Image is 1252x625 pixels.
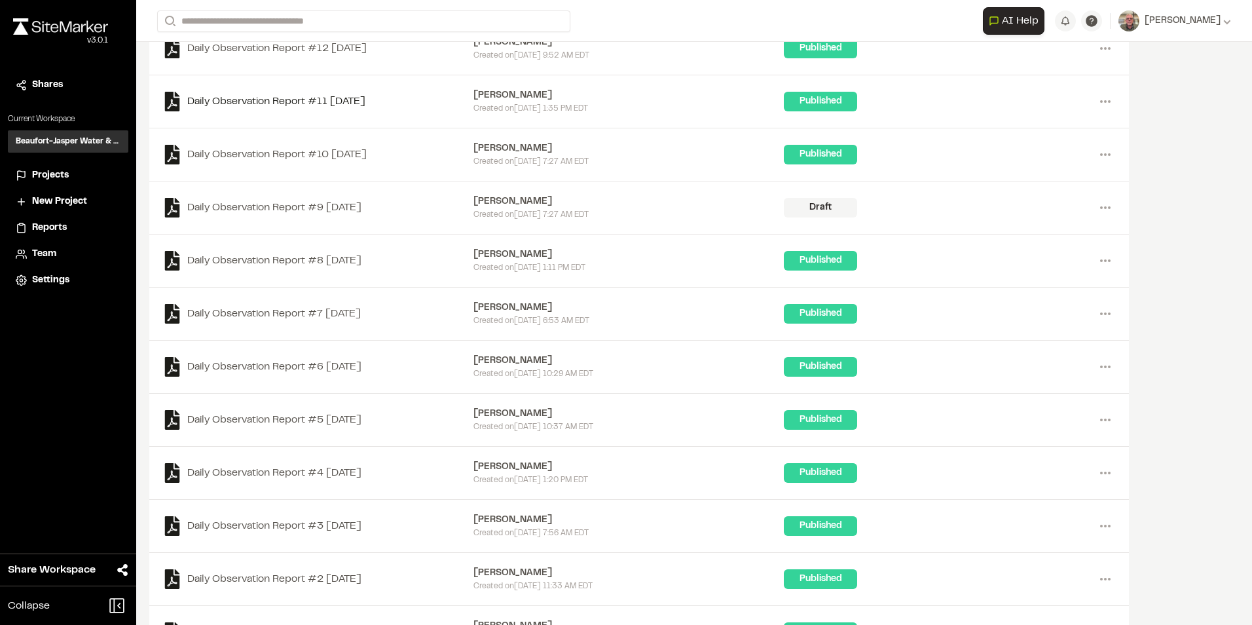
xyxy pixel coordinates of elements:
div: Created on [DATE] 10:29 AM EDT [473,368,784,380]
div: Open AI Assistant [983,7,1050,35]
a: Shares [16,78,120,92]
img: rebrand.png [13,18,108,35]
div: [PERSON_NAME] [473,566,784,580]
a: Daily Observation Report #3 [DATE] [162,516,473,536]
div: [PERSON_NAME] [473,88,784,103]
div: Published [784,463,857,483]
div: Published [784,92,857,111]
a: Daily Observation Report #11 [DATE] [162,92,473,111]
div: Published [784,569,857,589]
div: [PERSON_NAME] [473,407,784,421]
a: Team [16,247,120,261]
span: Reports [32,221,67,235]
span: New Project [32,195,87,209]
div: Created on [DATE] 7:27 AM EDT [473,209,784,221]
div: [PERSON_NAME] [473,354,784,368]
div: [PERSON_NAME] [473,460,784,474]
a: Projects [16,168,120,183]
h3: Beaufort-Jasper Water & Sewer Authority [16,136,120,147]
div: Published [784,251,857,271]
a: Daily Observation Report #12 [DATE] [162,39,473,58]
a: Reports [16,221,120,235]
div: Published [784,516,857,536]
span: AI Help [1002,13,1039,29]
div: Published [784,410,857,430]
a: Daily Observation Report #2 [DATE] [162,569,473,589]
div: Published [784,304,857,324]
div: Created on [DATE] 9:52 AM EDT [473,50,784,62]
span: Settings [32,273,69,288]
span: Shares [32,78,63,92]
div: Created on [DATE] 1:35 PM EDT [473,103,784,115]
a: Daily Observation Report #7 [DATE] [162,304,473,324]
div: Published [784,39,857,58]
div: [PERSON_NAME] [473,248,784,262]
a: Daily Observation Report #5 [DATE] [162,410,473,430]
div: Created on [DATE] 7:27 AM EDT [473,156,784,168]
div: [PERSON_NAME] [473,301,784,315]
a: Daily Observation Report #9 [DATE] [162,198,473,218]
span: [PERSON_NAME] [1145,14,1221,28]
div: [PERSON_NAME] [473,142,784,156]
div: Draft [784,198,857,218]
div: Created on [DATE] 7:56 AM EDT [473,527,784,539]
span: Share Workspace [8,562,96,578]
button: Search [157,10,181,32]
a: Daily Observation Report #6 [DATE] [162,357,473,377]
button: Open AI Assistant [983,7,1044,35]
div: Oh geez...please don't... [13,35,108,47]
a: Daily Observation Report #4 [DATE] [162,463,473,483]
div: Created on [DATE] 1:11 PM EDT [473,262,784,274]
span: Collapse [8,598,50,614]
p: Current Workspace [8,113,128,125]
span: Projects [32,168,69,183]
img: User [1118,10,1139,31]
a: Settings [16,273,120,288]
div: Published [784,145,857,164]
div: Published [784,357,857,377]
a: Daily Observation Report #10 [DATE] [162,145,473,164]
div: Created on [DATE] 1:20 PM EDT [473,474,784,486]
div: [PERSON_NAME] [473,35,784,50]
div: Created on [DATE] 11:33 AM EDT [473,580,784,592]
button: [PERSON_NAME] [1118,10,1231,31]
div: [PERSON_NAME] [473,195,784,209]
div: Created on [DATE] 10:37 AM EDT [473,421,784,433]
a: Daily Observation Report #8 [DATE] [162,251,473,271]
span: Team [32,247,56,261]
a: New Project [16,195,120,209]
div: Created on [DATE] 6:53 AM EDT [473,315,784,327]
div: [PERSON_NAME] [473,513,784,527]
